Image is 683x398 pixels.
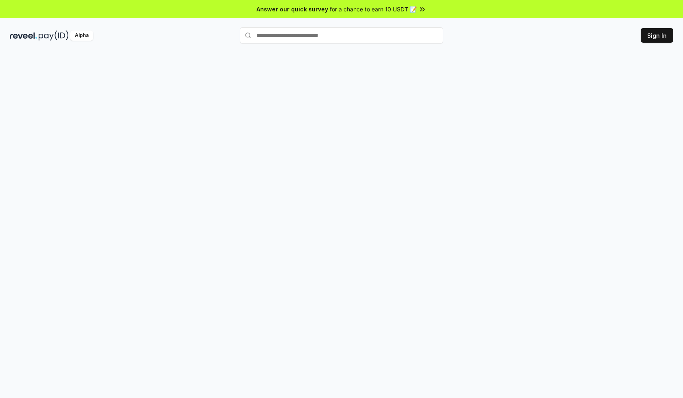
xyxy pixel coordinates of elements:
[10,30,37,41] img: reveel_dark
[70,30,93,41] div: Alpha
[641,28,673,43] button: Sign In
[330,5,417,13] span: for a chance to earn 10 USDT 📝
[39,30,69,41] img: pay_id
[257,5,328,13] span: Answer our quick survey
